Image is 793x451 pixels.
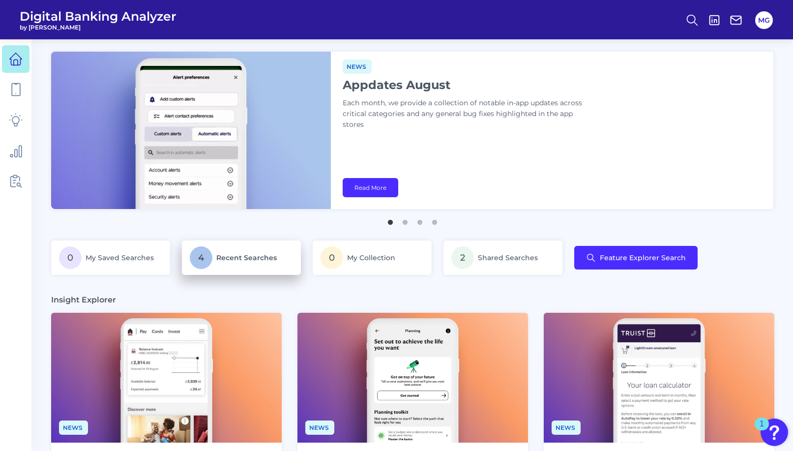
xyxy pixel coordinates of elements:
button: Feature Explorer Search [574,246,698,270]
a: News [59,422,88,432]
span: 0 [59,246,82,269]
img: bannerImg [51,52,331,209]
span: News [343,60,372,74]
span: 4 [190,246,212,269]
div: 1 [760,424,764,437]
span: Recent Searches [216,253,277,262]
a: News [552,422,581,432]
p: Each month, we provide a collection of notable in-app updates across critical categories and any ... [343,98,588,130]
span: My Collection [347,253,395,262]
span: My Saved Searches [86,253,154,262]
button: Open Resource Center, 1 new notification [761,419,788,446]
a: News [343,61,372,71]
a: 0My Collection [313,241,432,275]
span: Feature Explorer Search [600,254,686,262]
h1: Appdates August [343,78,588,92]
span: 0 [321,246,343,269]
img: News - Phone (3).png [544,313,774,443]
a: News [305,422,334,432]
span: Digital Banking Analyzer [20,9,176,24]
span: News [305,421,334,435]
span: News [552,421,581,435]
span: 2 [451,246,474,269]
a: 4Recent Searches [182,241,301,275]
img: News - Phone (4).png [297,313,528,443]
span: Shared Searches [478,253,538,262]
img: News - Phone.png [51,313,282,443]
a: 2Shared Searches [443,241,562,275]
button: 4 [430,215,440,225]
button: 3 [415,215,425,225]
span: by [PERSON_NAME] [20,24,176,31]
button: 2 [400,215,410,225]
h3: Insight Explorer [51,295,116,305]
button: 1 [385,215,395,225]
a: 0My Saved Searches [51,241,170,275]
span: News [59,421,88,435]
a: Read More [343,178,398,197]
button: MG [755,11,773,29]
